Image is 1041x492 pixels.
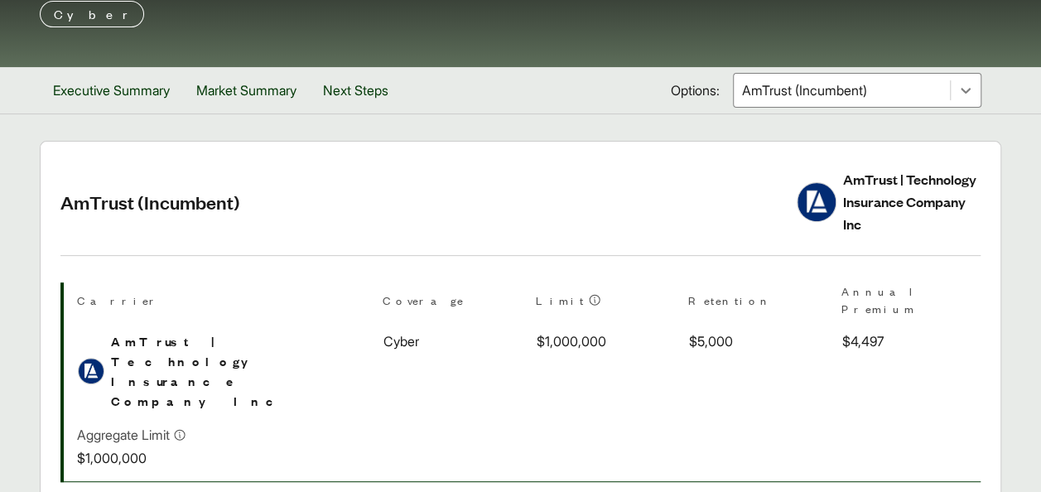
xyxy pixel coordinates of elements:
button: Market Summary [183,67,310,113]
span: $1,000,000 [537,331,606,351]
p: Aggregate Limit [77,425,170,445]
h2: AmTrust (Incumbent) [60,190,777,215]
th: Annual Premium [841,282,981,324]
div: AmTrust | Technology Insurance Company Inc [843,168,979,235]
th: Carrier [77,282,369,324]
th: Coverage [383,282,523,324]
th: Limit [536,282,676,324]
span: Options: [671,80,720,100]
th: Retention [688,282,828,324]
img: AmTrust | Technology Insurance Company Inc logo [79,359,104,383]
span: $5,000 [689,331,733,351]
span: $4,497 [842,331,884,351]
button: Next Steps [310,67,402,113]
img: AmTrust | Technology Insurance Company Inc logo [798,183,836,221]
span: Cyber [383,331,419,351]
button: Executive Summary [40,67,183,113]
span: AmTrust | Technology Insurance Company Inc [111,331,369,411]
p: Cyber [54,4,130,24]
p: $1,000,000 [77,448,186,468]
